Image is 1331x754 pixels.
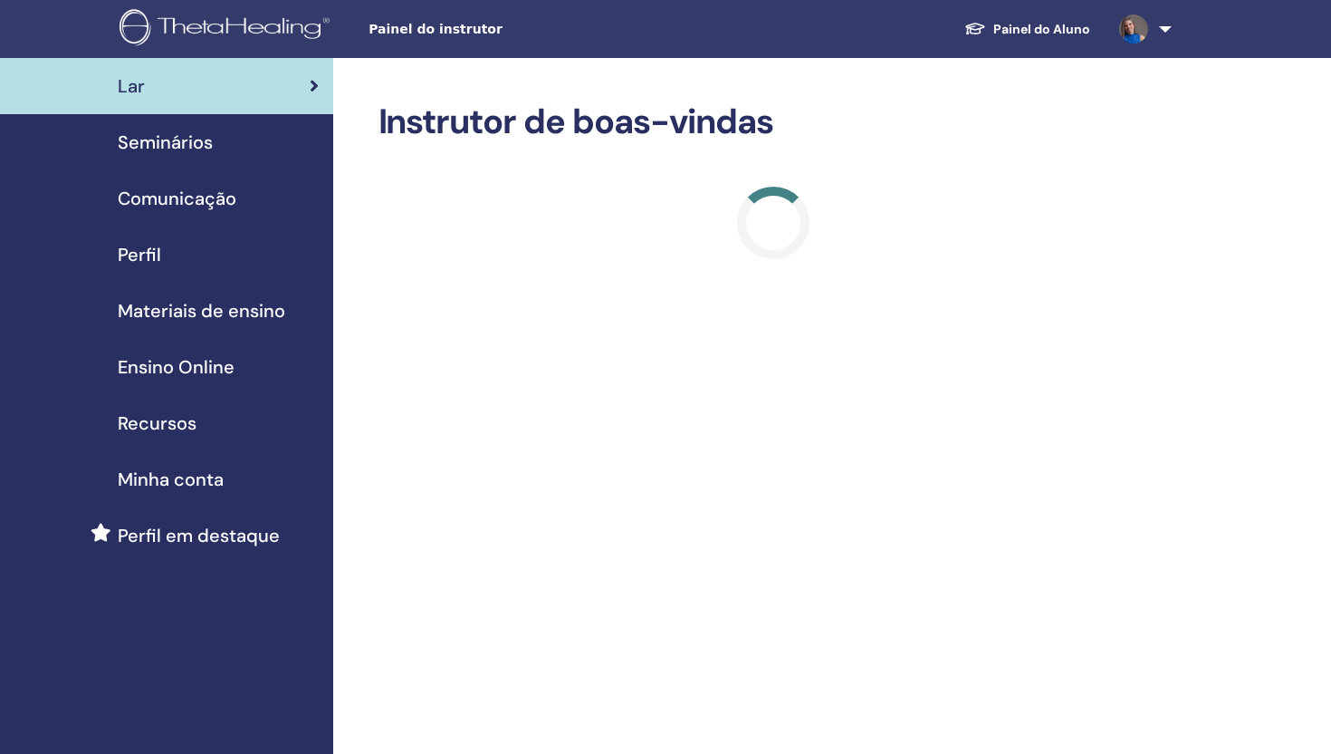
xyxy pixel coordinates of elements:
[118,297,285,324] span: Materiais de ensino
[118,522,280,549] span: Perfil em destaque
[1119,14,1148,43] img: default.jpg
[120,9,336,50] img: logo.png
[118,129,213,156] span: Seminários
[118,185,236,212] span: Comunicação
[118,466,224,493] span: Minha conta
[369,20,640,39] span: Painel do instrutor
[378,101,1169,143] h2: Instrutor de boas-vindas
[118,410,196,437] span: Recursos
[950,13,1105,46] a: Painel do Aluno
[118,241,161,268] span: Perfil
[118,353,235,381] span: Ensino Online
[118,72,145,100] span: Lar
[964,21,986,36] img: graduation-cap-white.svg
